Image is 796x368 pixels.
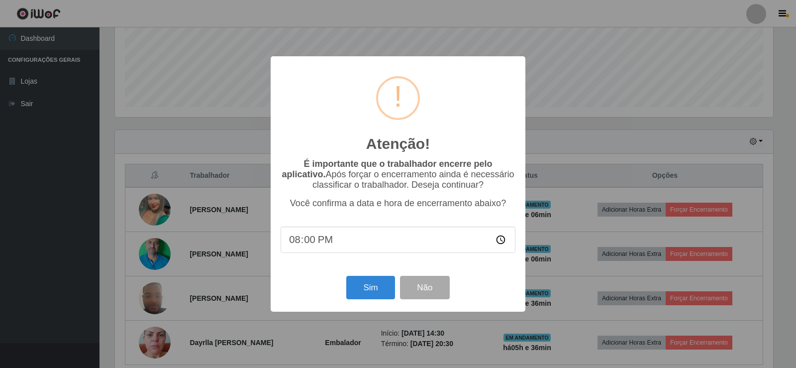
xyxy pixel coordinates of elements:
p: Você confirma a data e hora de encerramento abaixo? [281,198,515,209]
p: Após forçar o encerramento ainda é necessário classificar o trabalhador. Deseja continuar? [281,159,515,190]
button: Sim [346,276,395,299]
b: É importante que o trabalhador encerre pelo aplicativo. [282,159,492,179]
button: Não [400,276,449,299]
h2: Atenção! [366,135,430,153]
